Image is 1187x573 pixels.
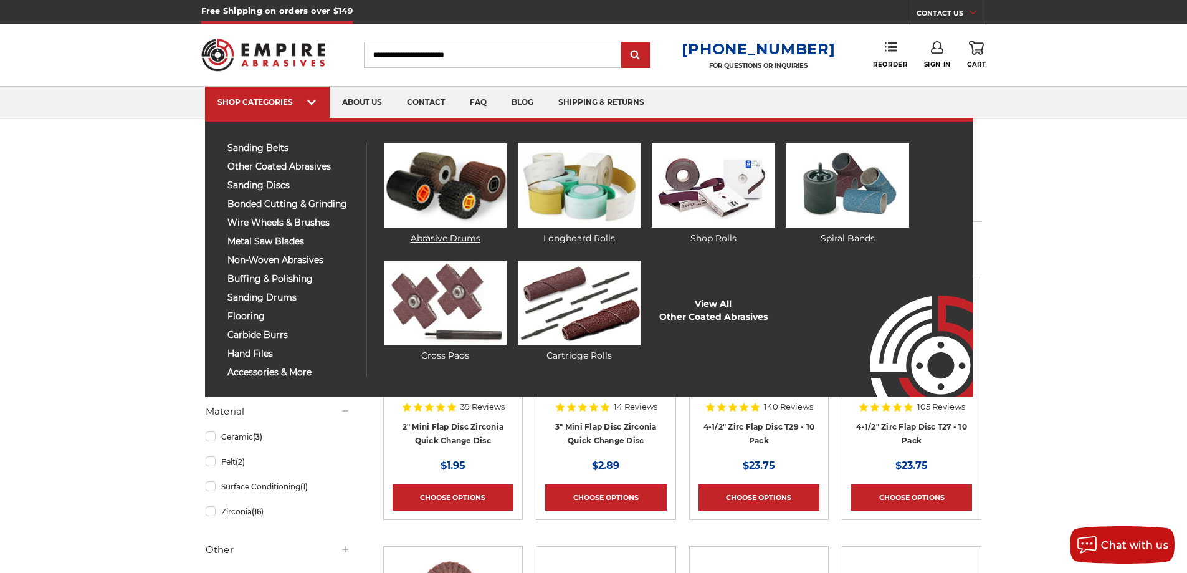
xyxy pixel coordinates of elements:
span: Sign In [924,60,951,69]
a: Shop Rolls [652,143,775,245]
input: Submit [623,43,648,68]
span: flooring [227,312,356,321]
span: (2) [236,457,245,466]
a: Choose Options [851,484,972,511]
span: 39 Reviews [460,403,505,411]
a: blog [499,87,546,118]
span: (3) [253,432,262,441]
span: metal saw blades [227,237,356,246]
span: 14 Reviews [614,403,657,411]
a: about us [330,87,394,118]
p: FOR QUESTIONS OR INQUIRIES [682,62,835,70]
button: Chat with us [1070,526,1175,564]
span: other coated abrasives [227,162,356,171]
span: Reorder [873,60,907,69]
span: sanding belts [227,143,356,153]
img: Spiral Bands [786,143,908,228]
a: Cart [967,41,986,69]
a: 3" Mini Flap Disc Zirconia Quick Change Disc [555,422,657,446]
img: Cross Pads [384,261,507,345]
img: Cartridge Rolls [518,261,641,345]
a: faq [457,87,499,118]
a: Choose Options [545,484,666,511]
span: carbide burrs [227,330,356,340]
h5: Other [206,542,350,557]
a: Zirconia [206,501,350,522]
a: Choose Options [393,484,513,511]
span: buffing & polishing [227,274,356,284]
a: Spiral Bands [786,143,908,245]
a: Cross Pads [384,261,507,362]
span: $23.75 [895,460,928,471]
a: View AllOther Coated Abrasives [659,297,768,324]
div: SHOP CATEGORIES [217,97,317,107]
span: sanding discs [227,181,356,190]
span: bonded cutting & grinding [227,200,356,209]
a: contact [394,87,457,118]
a: shipping & returns [546,87,657,118]
span: $23.75 [743,460,775,471]
a: CONTACT US [917,6,986,24]
span: Cart [967,60,986,69]
span: $2.89 [592,460,619,471]
a: Choose Options [698,484,819,511]
span: hand files [227,349,356,359]
img: Shop Rolls [652,143,775,228]
span: (1) [300,482,308,491]
a: Longboard Rolls [518,143,641,245]
img: Empire Abrasives Logo Image [847,259,973,397]
a: Ceramic [206,426,350,448]
a: 2" Mini Flap Disc Zirconia Quick Change Disc [403,422,504,446]
span: 105 Reviews [917,403,965,411]
img: Longboard Rolls [518,143,641,228]
a: Cartridge Rolls [518,261,641,362]
span: 140 Reviews [764,403,813,411]
a: Abrasive Drums [384,143,507,245]
a: 4-1/2" Zirc Flap Disc T29 - 10 Pack [703,422,815,446]
span: Chat with us [1101,539,1168,551]
span: (16) [252,507,264,516]
a: Surface Conditioning [206,476,350,498]
img: Empire Abrasives [201,31,326,79]
h5: Material [206,404,350,419]
a: [PHONE_NUMBER] [682,40,835,58]
img: Abrasive Drums [384,143,507,228]
span: wire wheels & brushes [227,218,356,228]
span: sanding drums [227,293,356,302]
a: Reorder [873,41,907,68]
a: Felt [206,451,350,473]
span: $1.95 [441,460,465,471]
span: accessories & more [227,368,356,377]
a: 4-1/2" Zirc Flap Disc T27 - 10 Pack [856,422,967,446]
span: non-woven abrasives [227,256,356,265]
